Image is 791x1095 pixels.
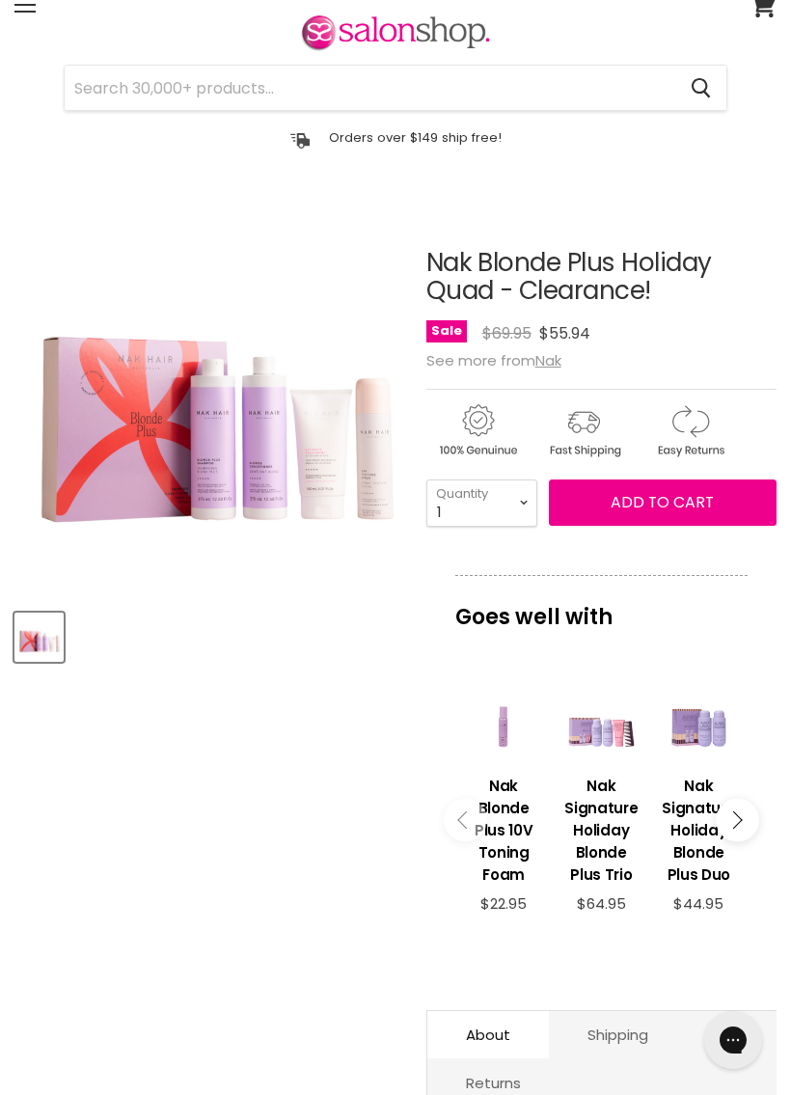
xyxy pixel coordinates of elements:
div: Nak Blonde Plus Holiday Quad - Clearance! image. Click or Scroll to Zoom. [14,201,407,593]
button: Add to cart [549,479,777,526]
img: shipping.gif [532,401,635,460]
a: View product:Nak Signature Holiday Blonde Plus Trio [562,760,641,895]
button: Nak Blonde Plus Holiday Quad - Clearance! [14,613,64,662]
iframe: Gorgias live chat messenger [695,1004,772,1076]
form: Product [64,65,727,111]
div: Product thumbnails [12,607,410,662]
h3: Nak Signature Holiday Blonde Plus Trio [562,775,641,886]
input: Search [65,66,675,110]
button: Search [675,66,726,110]
p: Goes well with [455,575,748,639]
span: $69.95 [482,322,532,344]
img: Nak Blonde Plus Holiday Quad - Clearance! [16,616,62,660]
h3: Nak Blonde Plus 10V Toning Foam [465,775,543,886]
p: Orders over $149 ship free! [329,129,502,146]
span: Sale [426,320,467,342]
img: returns.gif [639,401,741,460]
a: Nak [535,350,561,370]
span: $44.95 [673,893,723,914]
h3: Nak Signature Holiday Blonde Plus Duo [660,775,738,886]
a: View product:Nak Signature Holiday Blonde Plus Duo [660,760,738,895]
a: About [427,1011,549,1058]
a: View product:Nak Blonde Plus 10V Toning Foam [465,760,543,895]
span: $22.95 [480,893,527,914]
span: See more from [426,350,561,370]
select: Quantity [426,479,537,527]
h1: Nak Blonde Plus Holiday Quad - Clearance! [426,249,777,305]
a: Shipping [549,1011,687,1058]
img: genuine.gif [426,401,529,460]
span: $55.94 [539,322,590,344]
span: $64.95 [577,893,626,914]
span: Add to cart [611,491,714,513]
